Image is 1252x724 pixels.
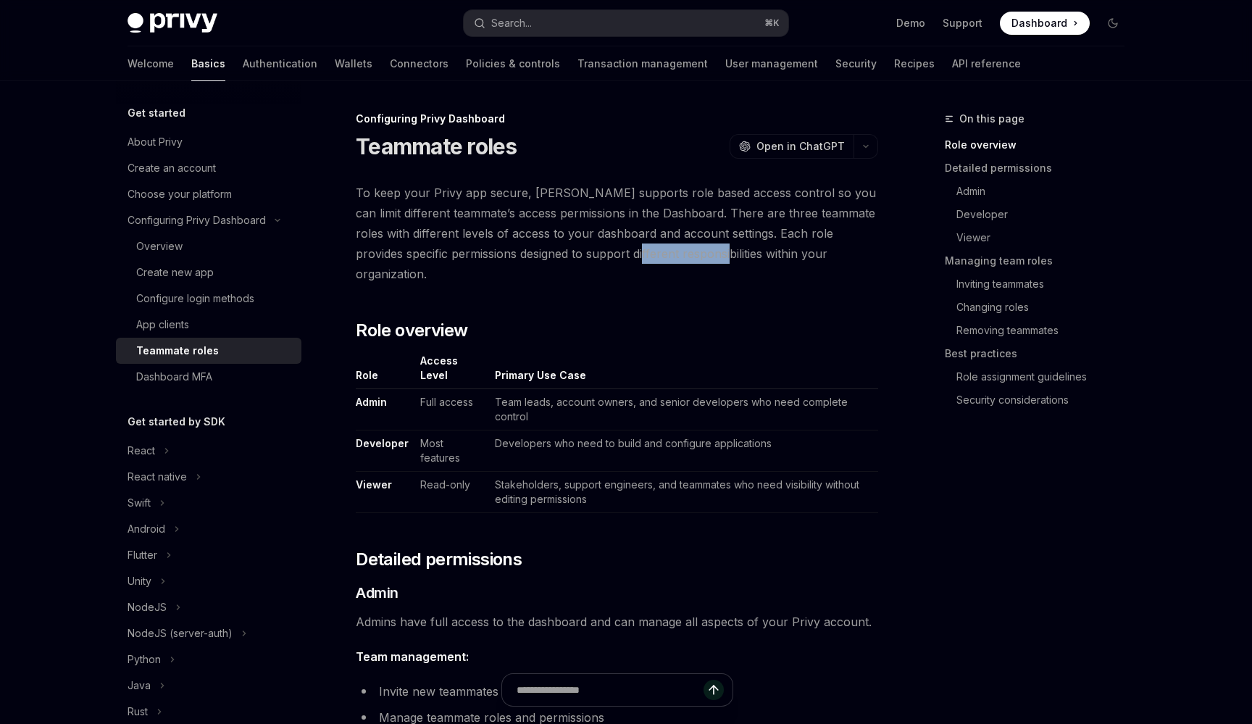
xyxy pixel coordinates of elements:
div: Configuring Privy Dashboard [128,212,266,229]
button: Toggle React section [116,438,301,464]
div: NodeJS (server-auth) [128,625,233,642]
td: Stakeholders, support engineers, and teammates who need visibility without editing permissions [489,472,878,513]
div: Configuring Privy Dashboard [356,112,878,126]
span: Open in ChatGPT [756,139,845,154]
a: Welcome [128,46,174,81]
strong: Admin [356,396,387,408]
span: On this page [959,110,1024,128]
div: Python [128,651,161,668]
a: Support [943,16,982,30]
div: Configure login methods [136,290,254,307]
strong: Developer [356,437,409,449]
td: Full access [414,389,488,430]
a: Create an account [116,155,301,181]
span: To keep your Privy app secure, [PERSON_NAME] supports role based access control so you can limit ... [356,183,878,284]
a: About Privy [116,129,301,155]
div: Flutter [128,546,157,564]
a: API reference [952,46,1021,81]
a: Role assignment guidelines [945,365,1136,388]
a: Recipes [894,46,935,81]
a: Choose your platform [116,181,301,207]
div: About Privy [128,133,183,151]
div: Android [128,520,165,538]
td: Read-only [414,472,488,513]
th: Access Level [414,354,488,389]
a: Best practices [945,342,1136,365]
div: Unity [128,573,151,590]
a: App clients [116,312,301,338]
div: React [128,442,155,459]
a: Policies & controls [466,46,560,81]
a: Changing roles [945,296,1136,319]
button: Toggle NodeJS (server-auth) section [116,620,301,646]
a: Authentication [243,46,317,81]
a: User management [725,46,818,81]
a: Teammate roles [116,338,301,364]
div: Create an account [128,159,216,177]
span: ⌘ K [764,17,780,29]
button: Toggle Java section [116,673,301,699]
a: Dashboard MFA [116,364,301,390]
a: Overview [116,233,301,259]
a: Dashboard [1000,12,1090,35]
a: Configure login methods [116,286,301,312]
h5: Get started [128,104,185,122]
span: Role overview [356,319,467,342]
div: App clients [136,316,189,333]
div: NodeJS [128,599,167,616]
a: Create new app [116,259,301,286]
a: Developer [945,203,1136,226]
button: Toggle Android section [116,516,301,542]
td: Team leads, account owners, and senior developers who need complete control [489,389,878,430]
button: Toggle dark mode [1101,12,1124,35]
span: Admins have full access to the dashboard and can manage all aspects of your Privy account. [356,612,878,632]
span: Detailed permissions [356,548,522,571]
input: Ask a question... [517,674,704,706]
a: Managing team roles [945,249,1136,272]
a: Security considerations [945,388,1136,412]
strong: Team management: [356,649,469,664]
button: Toggle NodeJS section [116,594,301,620]
a: Transaction management [577,46,708,81]
button: Open in ChatGPT [730,134,854,159]
a: Inviting teammates [945,272,1136,296]
button: Toggle Flutter section [116,542,301,568]
a: Security [835,46,877,81]
a: Role overview [945,133,1136,157]
div: Java [128,677,151,694]
button: Toggle Configuring Privy Dashboard section [116,207,301,233]
a: Basics [191,46,225,81]
a: Viewer [945,226,1136,249]
td: Developers who need to build and configure applications [489,430,878,472]
th: Role [356,354,414,389]
a: Removing teammates [945,319,1136,342]
button: Toggle Unity section [116,568,301,594]
a: Demo [896,16,925,30]
button: Toggle React native section [116,464,301,490]
button: Toggle Python section [116,646,301,673]
th: Primary Use Case [489,354,878,389]
span: Dashboard [1011,16,1067,30]
div: Teammate roles [136,342,219,359]
h1: Teammate roles [356,133,517,159]
a: Wallets [335,46,372,81]
a: Detailed permissions [945,157,1136,180]
h5: Get started by SDK [128,413,225,430]
div: Rust [128,703,148,720]
div: Search... [491,14,532,32]
div: Choose your platform [128,186,232,203]
div: Create new app [136,264,214,281]
img: dark logo [128,13,217,33]
a: Connectors [390,46,448,81]
div: Swift [128,494,151,512]
div: Dashboard MFA [136,368,212,386]
button: Toggle Swift section [116,490,301,516]
span: Admin [356,583,398,603]
button: Open search [464,10,788,36]
button: Send message [704,680,724,700]
div: React native [128,468,187,486]
strong: Viewer [356,478,392,491]
div: Overview [136,238,183,255]
td: Most features [414,430,488,472]
a: Admin [945,180,1136,203]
